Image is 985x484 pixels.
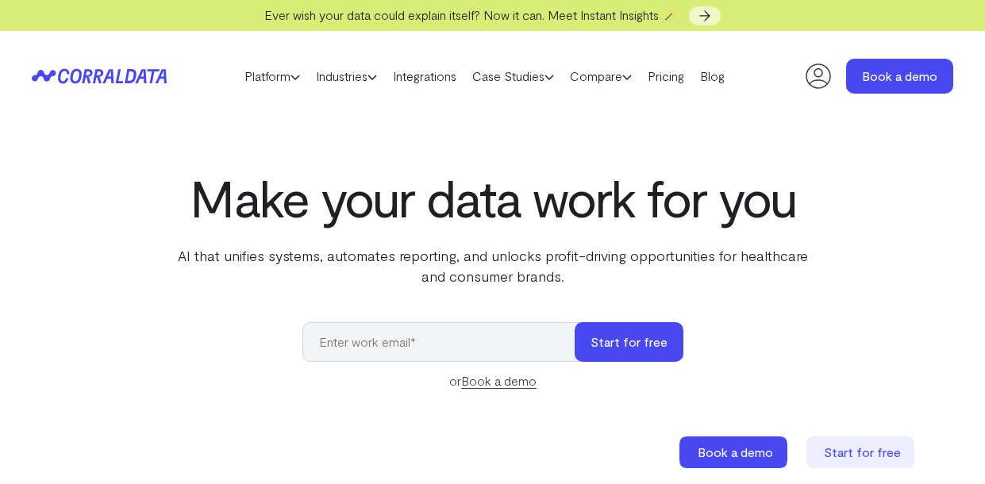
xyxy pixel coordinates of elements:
a: Pricing [640,64,692,88]
h1: Make your data work for you [169,169,817,226]
a: Platform [237,64,308,88]
p: AI that unifies systems, automates reporting, and unlocks profit-driving opportunities for health... [169,245,817,286]
a: Industries [308,64,385,88]
a: Blog [692,64,733,88]
span: Start for free [824,444,901,459]
button: Start for free [575,322,683,362]
div: or [302,371,683,390]
a: Integrations [385,64,464,88]
a: Book a demo [461,373,537,389]
span: Ever wish your data could explain itself? Now it can. Meet Instant Insights 🪄 [264,7,678,22]
span: Book a demo [698,444,773,459]
input: Enter work email* [302,322,591,362]
a: Start for free [806,436,918,468]
a: Book a demo [679,436,791,468]
a: Book a demo [846,59,953,94]
a: Compare [562,64,640,88]
a: Case Studies [464,64,562,88]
